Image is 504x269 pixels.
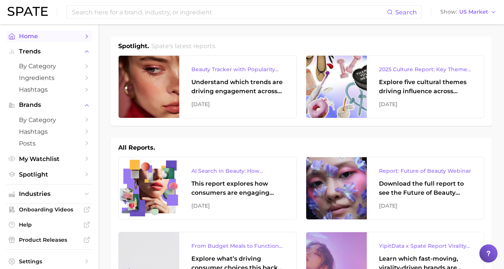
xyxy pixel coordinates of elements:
span: Help [19,221,80,228]
span: Show [440,10,457,14]
span: Product Releases [19,236,80,243]
div: YipitData x Spate Report Virality-Driven Brands Are Taking a Slice of the Beauty Pie [379,241,472,250]
a: Settings [6,256,92,267]
a: Help [6,219,92,230]
span: Trends [19,48,80,55]
button: ShowUS Market [438,7,498,17]
div: AI Search in Beauty: How Consumers Are Using ChatGPT vs. Google Search [191,166,284,175]
img: SPATE [8,7,48,16]
div: Explore five cultural themes driving influence across beauty, food, and pop culture. [379,78,472,96]
div: [DATE] [191,201,284,210]
a: Spotlight [6,169,92,180]
span: by Category [19,63,80,70]
span: Home [19,33,80,40]
a: My Watchlist [6,153,92,165]
div: [DATE] [379,201,472,210]
span: Hashtags [19,86,80,93]
div: From Budget Meals to Functional Snacks: Food & Beverage Trends Shaping Consumer Behavior This Sch... [191,241,284,250]
span: US Market [459,10,488,14]
span: by Category [19,116,80,124]
span: My Watchlist [19,155,80,163]
span: Posts [19,140,80,147]
a: by Category [6,114,92,126]
a: Home [6,30,92,42]
a: Product Releases [6,234,92,246]
span: Ingredients [19,74,80,81]
h2: Spate's latest reports. [151,42,216,51]
a: Posts [6,138,92,149]
span: Industries [19,191,80,197]
span: Onboarding Videos [19,206,80,213]
a: Beauty Tracker with Popularity IndexUnderstand which trends are driving engagement across platfor... [118,55,297,118]
a: by Category [6,60,92,72]
a: Ingredients [6,72,92,84]
span: Search [395,9,417,16]
button: Industries [6,188,92,200]
a: AI Search in Beauty: How Consumers Are Using ChatGPT vs. Google SearchThis report explores how co... [118,157,297,220]
div: [DATE] [379,100,472,109]
a: Onboarding Videos [6,204,92,215]
span: Settings [19,258,80,265]
input: Search here for a brand, industry, or ingredient [71,6,387,19]
a: Report: Future of Beauty WebinarDownload the full report to see the Future of Beauty trends we un... [306,157,484,220]
div: Download the full report to see the Future of Beauty trends we unpacked during the webinar. [379,179,472,197]
div: Beauty Tracker with Popularity Index [191,65,284,74]
div: 2025 Culture Report: Key Themes That Are Shaping Consumer Demand [379,65,472,74]
h1: Spotlight. [118,42,149,51]
span: Spotlight [19,171,80,178]
a: Hashtags [6,126,92,138]
div: [DATE] [191,100,284,109]
button: Brands [6,99,92,111]
button: Trends [6,46,92,57]
span: Hashtags [19,128,80,135]
div: Understand which trends are driving engagement across platforms in the skin, hair, makeup, and fr... [191,78,284,96]
h1: All Reports. [118,143,155,152]
div: Report: Future of Beauty Webinar [379,166,472,175]
div: This report explores how consumers are engaging with AI-powered search tools — and what it means ... [191,179,284,197]
a: 2025 Culture Report: Key Themes That Are Shaping Consumer DemandExplore five cultural themes driv... [306,55,484,118]
span: Brands [19,102,80,108]
a: Hashtags [6,84,92,95]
